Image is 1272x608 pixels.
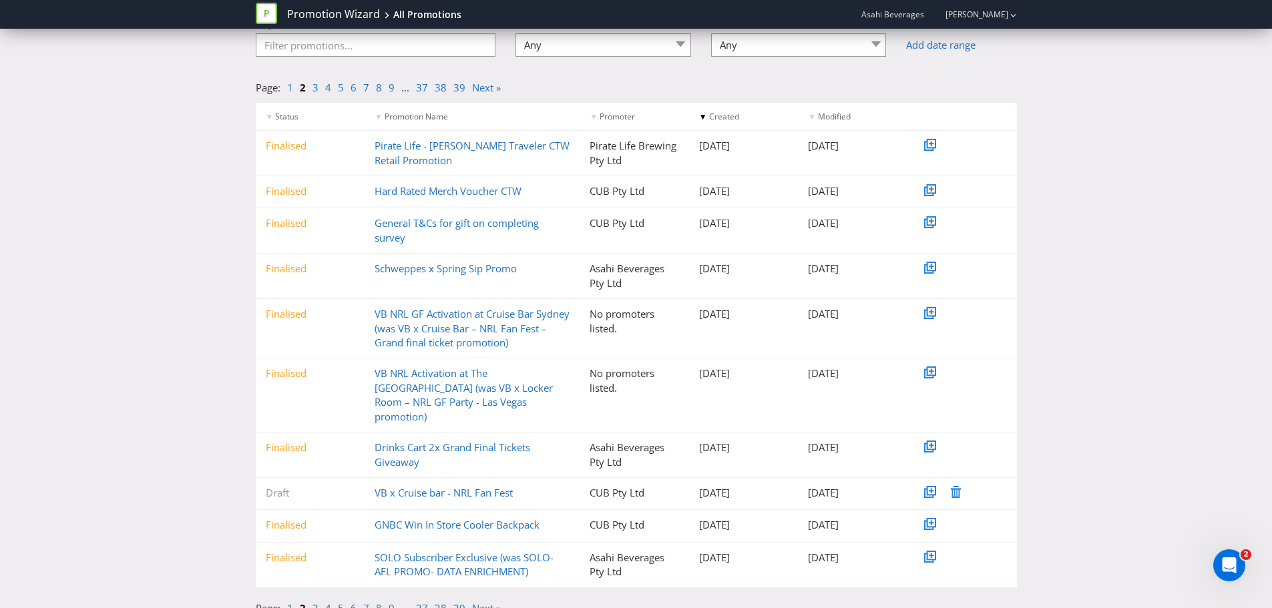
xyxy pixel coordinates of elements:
a: 5 [338,81,344,94]
div: Asahi Beverages Pty Ltd [580,440,689,469]
div: [DATE] [689,307,799,321]
div: CUB Pty Ltd [580,518,689,532]
a: 4 [325,81,331,94]
div: Finalised [256,518,365,532]
span: ▼ [375,111,383,122]
div: Finalised [256,184,365,198]
div: [DATE] [689,518,799,532]
div: CUB Pty Ltd [580,184,689,198]
div: [DATE] [798,518,907,532]
a: [PERSON_NAME] [932,9,1008,20]
span: 2 [1241,549,1251,560]
a: 1 [287,81,293,94]
div: [DATE] [798,184,907,198]
span: Asahi Beverages [861,9,924,20]
a: Schweppes x Spring Sip Promo [375,262,517,275]
div: Finalised [256,366,365,380]
div: Finalised [256,262,365,276]
div: [DATE] [798,216,907,230]
div: Draft [256,486,365,500]
a: 8 [376,81,382,94]
a: Drinks Cart 2x Grand Final Tickets Giveaway [375,440,530,468]
a: 7 [363,81,369,94]
a: 6 [351,81,357,94]
span: Page: [256,81,280,94]
a: Next » [472,81,501,94]
div: Pirate Life Brewing Pty Ltd [580,139,689,168]
div: [DATE] [689,486,799,500]
div: [DATE] [689,262,799,276]
div: Asahi Beverages Pty Ltd [580,262,689,290]
input: Filter promotions... [256,33,496,57]
span: ▼ [699,111,707,122]
a: VB x Cruise bar - NRL Fan Fest [375,486,513,499]
div: [DATE] [798,307,907,321]
div: [DATE] [689,216,799,230]
div: All Promotions [393,8,461,21]
div: Finalised [256,307,365,321]
a: 2 [300,81,306,94]
a: 9 [389,81,395,94]
div: Finalised [256,216,365,230]
a: 38 [435,81,447,94]
span: ▼ [808,111,816,122]
div: [DATE] [689,366,799,380]
span: Modified [818,111,851,122]
a: 3 [312,81,319,94]
div: [DATE] [798,139,907,153]
div: Finalised [256,551,365,565]
a: Add date range [906,38,1016,52]
div: Asahi Beverages Pty Ltd [580,551,689,579]
a: GNBC Win In Store Cooler Backpack [375,518,540,531]
div: [DATE] [689,551,799,565]
div: No promoters listed. [580,366,689,395]
a: General T&Cs for gift on completing survey [375,216,539,244]
li: ... [401,81,416,95]
div: [DATE] [689,440,799,454]
div: CUB Pty Ltd [580,216,689,230]
span: Created [709,111,739,122]
a: SOLO Subscriber Exclusive (was SOLO- AFL PROMO- DATA ENRICHMENT) [375,551,554,578]
div: Finalised [256,139,365,153]
div: [DATE] [689,139,799,153]
a: 37 [416,81,428,94]
div: [DATE] [798,486,907,500]
iframe: Intercom live chat [1213,549,1245,581]
a: Pirate Life - [PERSON_NAME] Traveler CTW Retail Promotion [375,139,570,166]
div: [DATE] [689,184,799,198]
div: [DATE] [798,551,907,565]
span: ▼ [590,111,598,122]
div: [DATE] [798,366,907,380]
a: Promotion Wizard [287,7,380,22]
div: CUB Pty Ltd [580,486,689,500]
span: Promoter [600,111,635,122]
div: [DATE] [798,262,907,276]
span: Promotion Name [385,111,448,122]
div: No promoters listed. [580,307,689,336]
a: VB NRL Activation at The [GEOGRAPHIC_DATA] (was VB x Locker Room – NRL GF Party - Las Vegas promo... [375,366,553,422]
div: Finalised [256,440,365,454]
a: VB NRL GF Activation at Cruise Bar Sydney (was VB x Cruise Bar – NRL Fan Fest – Grand final ticke... [375,307,570,349]
div: [DATE] [798,440,907,454]
a: Hard Rated Merch Voucher CTW [375,184,521,198]
a: 39 [453,81,465,94]
span: ▼ [266,111,274,122]
span: Status [275,111,298,122]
